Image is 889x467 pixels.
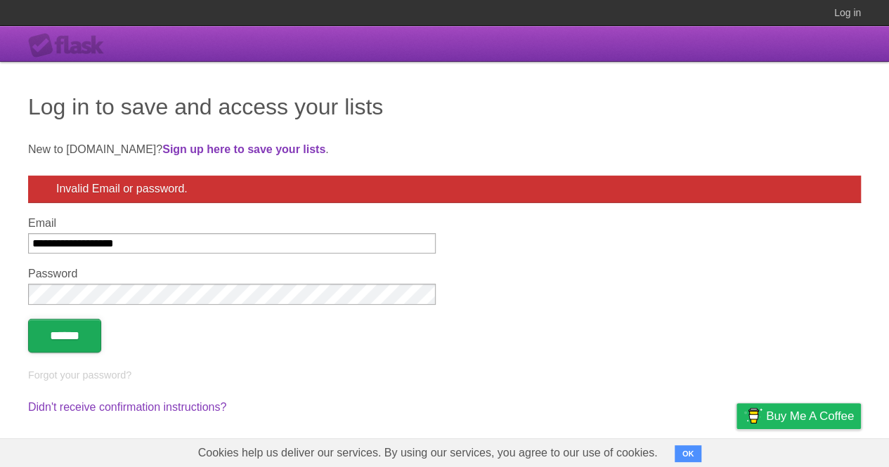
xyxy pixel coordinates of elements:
img: Buy me a coffee [744,404,763,428]
span: Cookies help us deliver our services. By using our services, you agree to our use of cookies. [184,439,672,467]
h1: Log in to save and access your lists [28,90,861,124]
button: OK [675,445,702,462]
p: New to [DOMAIN_NAME]? . [28,141,861,158]
label: Email [28,217,436,230]
a: Sign up here to save your lists [162,143,325,155]
div: Invalid Email or password. [28,176,861,203]
a: Forgot your password? [28,369,131,381]
label: Password [28,268,436,280]
a: Buy me a coffee [736,403,861,429]
a: Didn't receive confirmation instructions? [28,401,226,413]
div: Flask [28,33,112,58]
span: Buy me a coffee [766,404,854,428]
